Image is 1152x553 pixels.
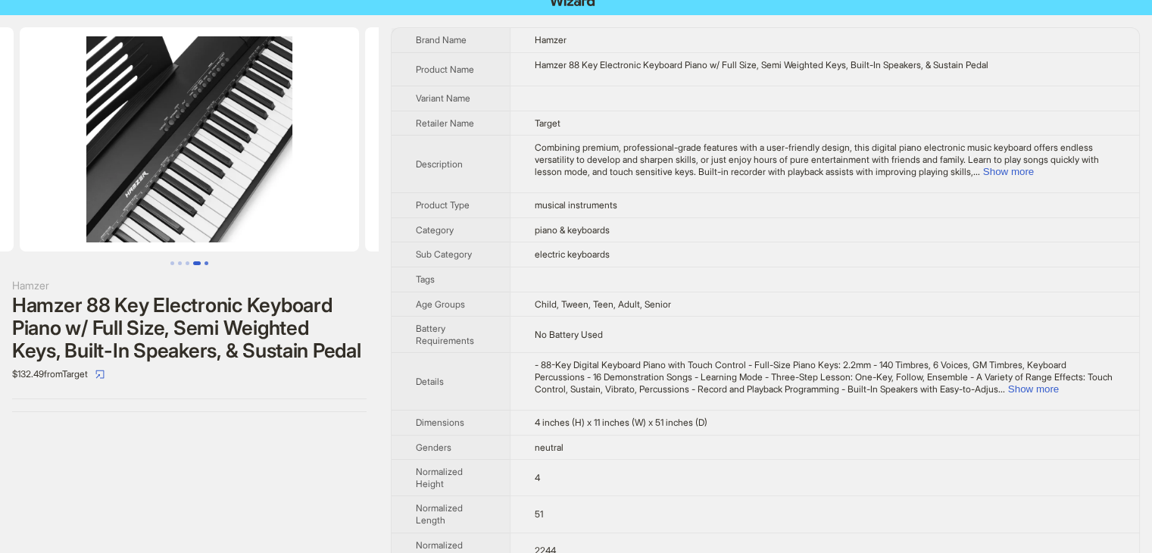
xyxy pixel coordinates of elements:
span: Target [535,117,560,129]
span: Hamzer [535,34,567,45]
span: Product Name [416,64,474,75]
span: ... [998,383,1005,395]
button: Go to slide 1 [170,261,174,265]
span: 4 inches (H) x 11 inches (W) x 51 inches (D) [535,417,707,428]
span: ... [973,166,980,177]
span: Normalized Length [416,502,463,526]
span: Details [416,376,444,387]
img: Hamzer 88 Key Electronic Keyboard Piano w/ Full Size, Semi Weighted Keys, Built-In Speakers, & Su... [20,27,359,252]
img: Hamzer 88 Key Electronic Keyboard Piano w/ Full Size, Semi Weighted Keys, Built-In Speakers, & Su... [365,27,704,252]
span: 51 [535,508,543,520]
span: Retailer Name [416,117,474,129]
button: Go to slide 5 [204,261,208,265]
span: Dimensions [416,417,464,428]
button: Go to slide 4 [193,261,201,265]
button: Expand [983,166,1034,177]
div: Hamzer 88 Key Electronic Keyboard Piano w/ Full Size, Semi Weighted Keys, Built-In Speakers, & Su... [535,59,1115,71]
span: Sub Category [416,248,472,260]
div: Hamzer [12,277,367,294]
div: Combining premium, professional-grade features with a user-friendly design, this digital piano el... [535,142,1115,177]
span: musical instruments [535,199,617,211]
span: Battery Requirements [416,323,474,346]
div: - 88-Key Digital Keyboard Piano with Touch Control - Full-Size Piano Keys: 2.2mm - 140 Timbres, 6... [535,359,1115,395]
button: Expand [1008,383,1059,395]
span: Product Type [416,199,470,211]
span: Category [416,224,454,236]
span: neutral [535,442,564,453]
span: Child, Tween, Teen, Adult, Senior [535,298,671,310]
span: 4 [535,472,540,483]
span: electric keyboards [535,248,610,260]
span: Description [416,158,463,170]
button: Go to slide 3 [186,261,189,265]
span: Brand Name [416,34,467,45]
span: - 88-Key Digital Keyboard Piano with Touch Control - Full-Size Piano Keys: 2.2mm - 140 Timbres, 6... [535,359,1113,394]
span: Combining premium, professional-grade features with a user-friendly design, this digital piano el... [535,142,1099,177]
span: piano & keyboards [535,224,610,236]
span: Genders [416,442,451,453]
span: Normalized Height [416,466,463,489]
span: No Battery Used [535,329,603,340]
span: Age Groups [416,298,465,310]
div: Hamzer 88 Key Electronic Keyboard Piano w/ Full Size, Semi Weighted Keys, Built-In Speakers, & Su... [12,294,367,362]
div: $132.49 from Target [12,362,367,386]
span: select [95,370,105,379]
span: Variant Name [416,92,470,104]
button: Go to slide 2 [178,261,182,265]
span: Tags [416,273,435,285]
